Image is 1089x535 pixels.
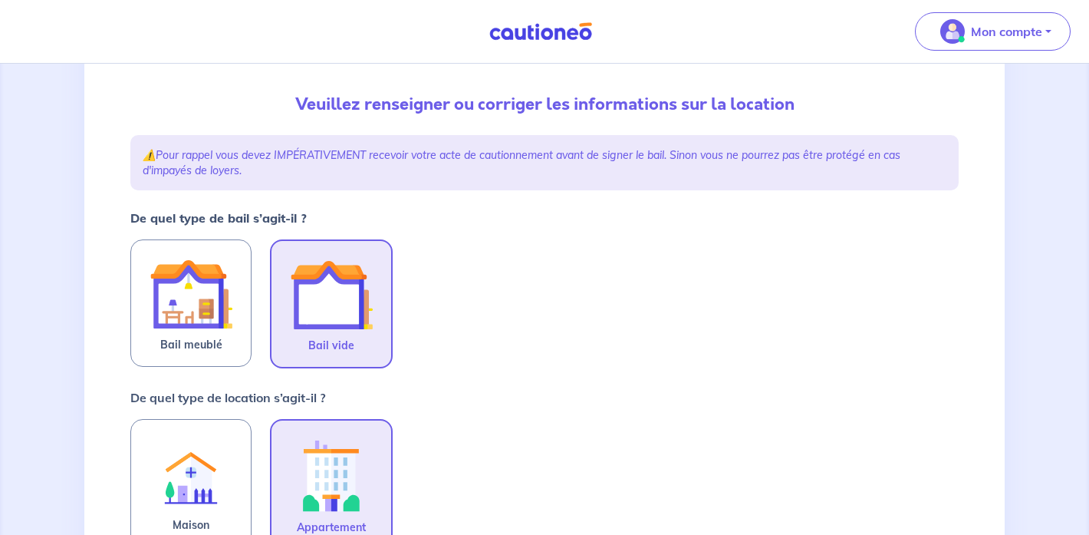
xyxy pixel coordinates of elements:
[143,148,900,177] em: Pour rappel vous devez IMPÉRATIVEMENT recevoir votre acte de cautionnement avant de signer le bai...
[173,516,209,534] span: Maison
[971,22,1042,41] p: Mon compte
[915,12,1071,51] button: illu_account_valid_menu.svgMon compte
[160,335,222,354] span: Bail meublé
[130,92,959,117] p: Veuillez renseigner ou corriger les informations sur la location
[150,253,232,335] img: illu_furnished_lease.svg
[130,388,325,407] p: De quel type de location s’agit-il ?
[290,253,373,336] img: illu_empty_lease.svg
[308,336,354,355] span: Bail vide
[150,432,232,516] img: illu_rent.svg
[143,147,946,178] p: ⚠️
[130,210,307,226] strong: De quel type de bail s’agit-il ?
[290,433,373,518] img: illu_apartment.svg
[940,19,965,44] img: illu_account_valid_menu.svg
[483,22,598,41] img: Cautioneo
